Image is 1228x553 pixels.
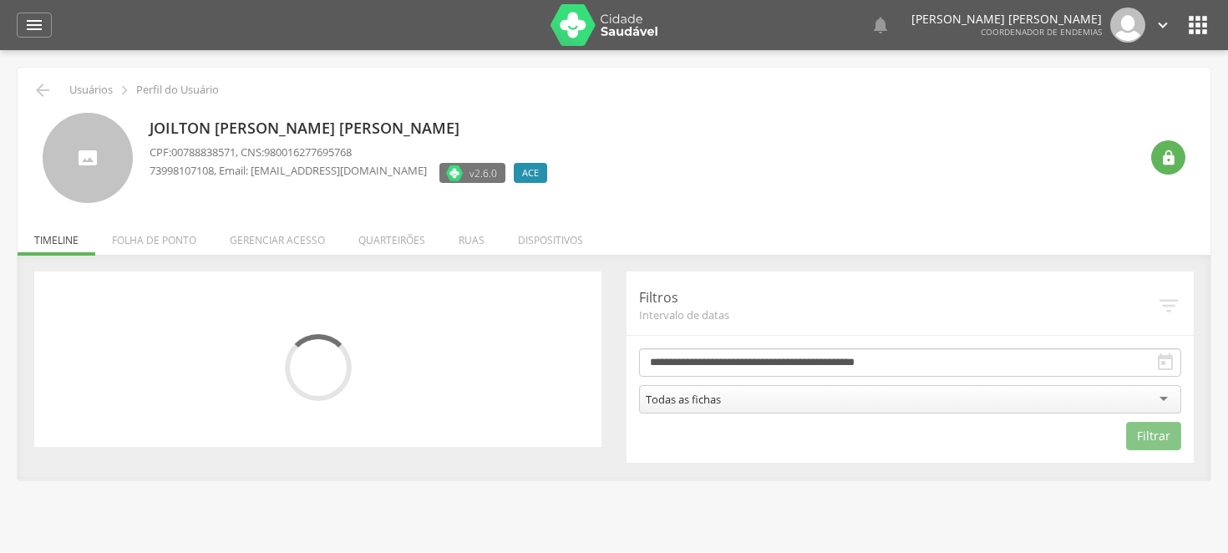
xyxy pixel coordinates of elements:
[150,118,556,140] p: Joilton [PERSON_NAME] [PERSON_NAME]
[1154,8,1172,43] a: 
[95,216,213,256] li: Folha de ponto
[1156,293,1181,318] i: 
[33,80,53,100] i: Voltar
[442,216,501,256] li: Ruas
[136,84,219,97] p: Perfil do Usuário
[870,15,891,35] i: 
[911,13,1102,25] p: [PERSON_NAME] [PERSON_NAME]
[150,163,427,179] p: , Email: [EMAIL_ADDRESS][DOMAIN_NAME]
[1185,12,1211,38] i: 
[150,145,556,160] p: CPF: , CNS:
[639,288,1156,307] p: Filtros
[522,166,539,180] span: ACE
[981,26,1102,38] span: Coordenador de Endemias
[646,392,721,407] div: Todas as fichas
[171,145,236,160] span: 00788838571
[501,216,600,256] li: Dispositivos
[639,307,1156,322] span: Intervalo de datas
[24,15,44,35] i: 
[264,145,352,160] span: 980016277695768
[1160,150,1177,166] i: 
[213,216,342,256] li: Gerenciar acesso
[870,8,891,43] a: 
[1155,353,1175,373] i: 
[115,81,134,99] i: 
[17,13,52,38] a: 
[1151,140,1185,175] div: Resetar senha
[69,84,113,97] p: Usuários
[342,216,442,256] li: Quarteirões
[469,165,497,181] span: v2.6.0
[1154,16,1172,34] i: 
[1126,422,1181,450] button: Filtrar
[150,163,214,178] span: 73998107108
[439,163,505,183] label: Versão do aplicativo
